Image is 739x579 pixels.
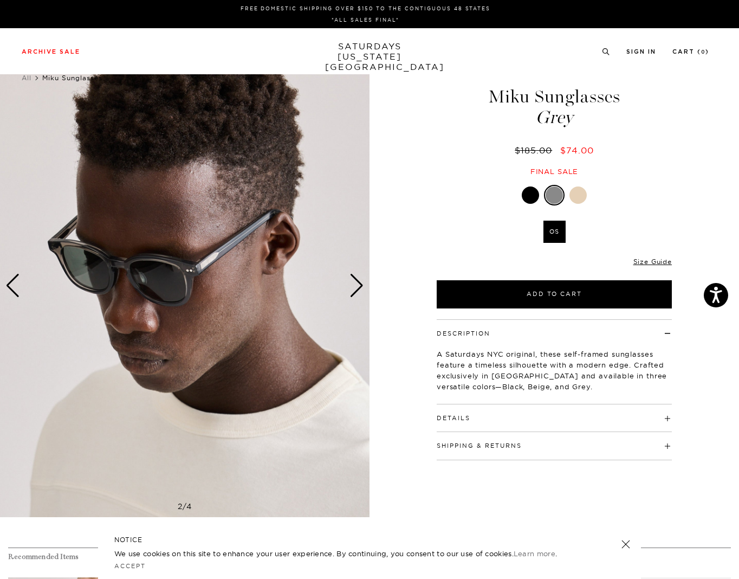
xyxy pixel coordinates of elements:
[626,49,656,55] a: Sign In
[178,501,183,511] span: 2
[186,501,192,511] span: 4
[349,274,364,298] div: Next slide
[26,4,705,12] p: FREE DOMESTIC SHIPPING OVER $150 TO THE CONTIGUOUS 48 STATES
[514,549,555,558] a: Learn more
[701,50,705,55] small: 0
[42,74,102,82] span: Miku Sunglasses
[543,221,566,243] label: OS
[437,331,490,337] button: Description
[8,552,731,562] h4: Recommended Items
[437,280,672,308] button: Add to Cart
[5,274,20,298] div: Previous slide
[114,562,146,570] a: Accept
[114,548,586,559] p: We use cookies on this site to enhance your user experience. By continuing, you consent to our us...
[515,145,556,156] del: $185.00
[26,16,705,24] p: *ALL SALES FINAL*
[672,49,709,55] a: Cart (0)
[437,415,470,421] button: Details
[435,108,673,126] span: Grey
[633,258,672,266] a: Size Guide
[560,145,594,156] span: $74.00
[22,74,31,82] a: All
[437,349,672,392] p: A Saturdays NYC original, these self-framed sunglasses feature a timeless silhouette with a moder...
[22,49,80,55] a: Archive Sale
[437,443,522,449] button: Shipping & Returns
[435,167,673,176] div: Final sale
[325,41,414,72] a: SATURDAYS[US_STATE][GEOGRAPHIC_DATA]
[114,535,625,545] h5: NOTICE
[435,88,673,126] h1: Miku Sunglasses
